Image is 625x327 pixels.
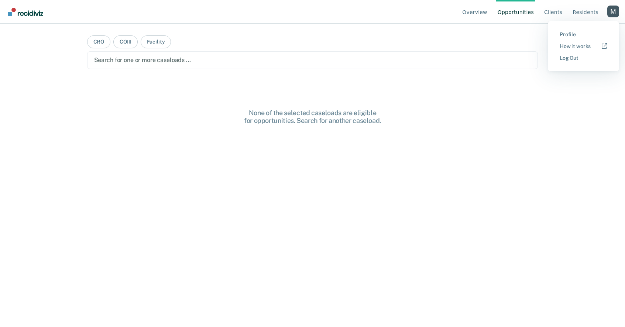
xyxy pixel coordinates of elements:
[548,21,619,71] div: Profile menu
[560,31,607,38] a: Profile
[195,109,431,125] div: None of the selected caseloads are eligible for opportunities. Search for another caseload.
[113,35,137,48] button: COIII
[8,8,43,16] img: Recidiviz
[141,35,171,48] button: Facility
[560,55,607,61] a: Log Out
[560,43,607,49] a: How it works
[607,6,619,17] button: Profile dropdown button
[87,35,111,48] button: CRO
